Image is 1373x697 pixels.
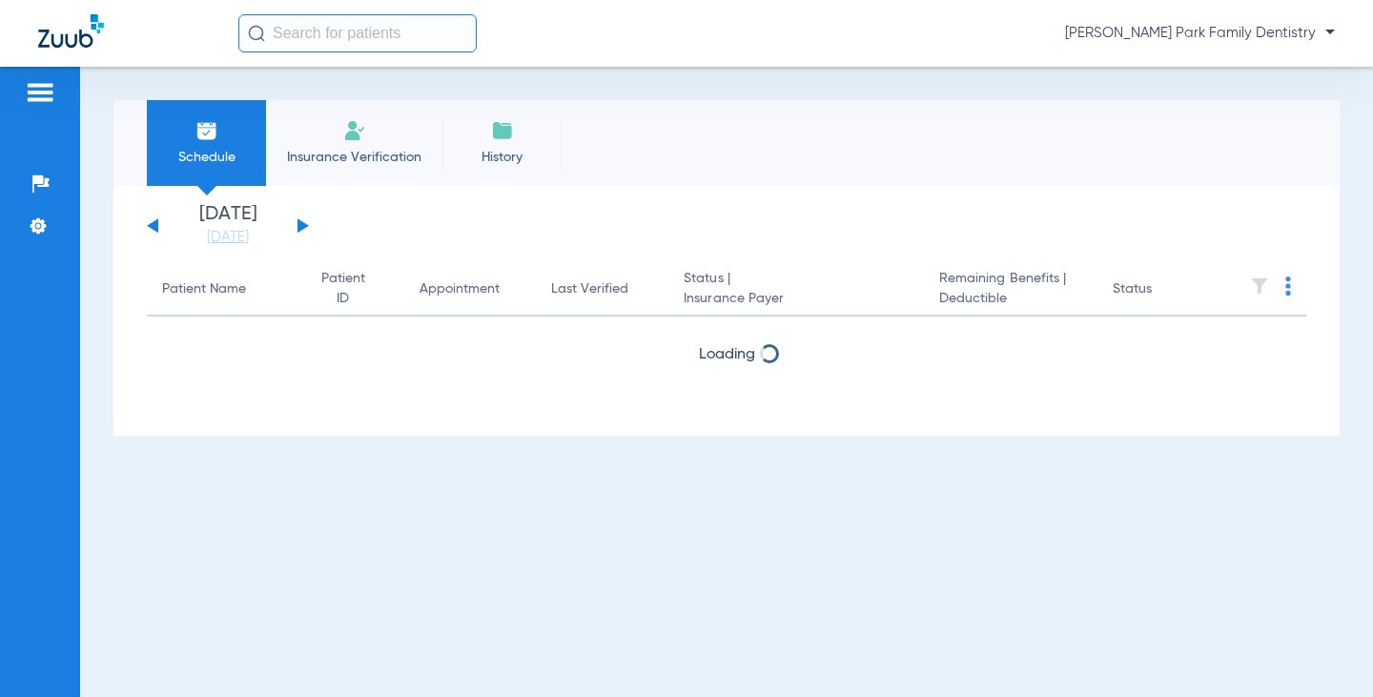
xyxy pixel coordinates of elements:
span: Loading [699,347,755,362]
div: Patient ID [314,269,372,309]
img: Search Icon [248,25,265,42]
span: Insurance Payer [684,289,909,309]
span: History [457,148,547,167]
th: Status | [668,263,924,317]
img: Manual Insurance Verification [343,119,366,142]
div: Patient Name [162,279,283,299]
span: Deductible [939,289,1082,309]
th: Remaining Benefits | [924,263,1097,317]
div: Appointment [420,279,521,299]
img: filter.svg [1250,277,1269,296]
a: [DATE] [171,228,285,247]
span: Insurance Verification [280,148,428,167]
span: Schedule [161,148,252,167]
img: group-dot-blue.svg [1285,277,1291,296]
img: History [491,119,514,142]
img: Zuub Logo [38,14,104,48]
th: Status [1097,263,1226,317]
div: Patient Name [162,279,246,299]
img: Schedule [195,119,218,142]
span: [PERSON_NAME] Park Family Dentistry [1065,24,1335,43]
div: Patient ID [314,269,389,309]
li: [DATE] [171,205,285,247]
img: hamburger-icon [25,81,55,104]
div: Last Verified [551,279,628,299]
div: Appointment [420,279,500,299]
div: Last Verified [551,279,654,299]
input: Search for patients [238,14,477,52]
